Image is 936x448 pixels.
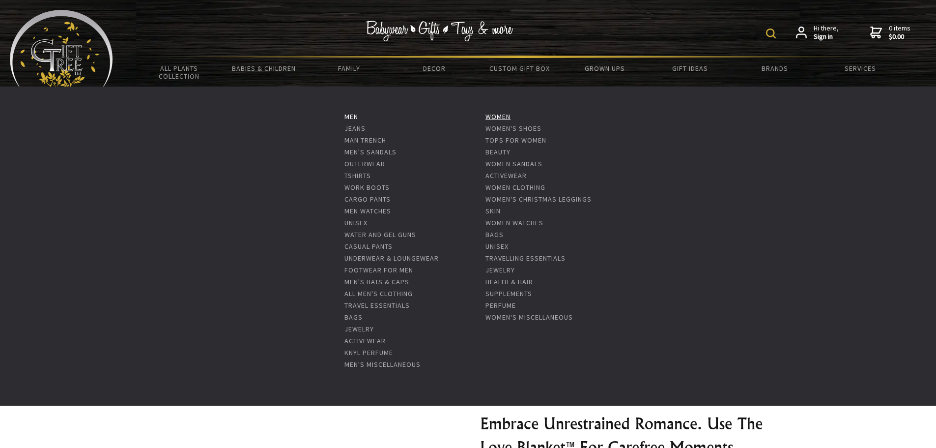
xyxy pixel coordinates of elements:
[485,313,573,322] a: Women's Miscellaneous
[366,21,513,41] img: Babywear - Gifts - Toys & more
[796,24,839,41] a: Hi there,Sign in
[344,336,386,345] a: ActiveWear
[344,277,409,286] a: Men's Hats & Caps
[344,112,358,121] a: Men
[222,58,307,79] a: Babies & Children
[344,254,439,263] a: Underwear & Loungewear
[485,112,511,121] a: Women
[344,348,393,357] a: Knyl Perfume
[344,301,410,310] a: Travel Essentials
[485,183,545,192] a: Women Clothing
[344,266,413,274] a: Footwear For Men
[344,289,413,298] a: All Men's Clothing
[344,124,366,133] a: Jeans
[344,325,374,333] a: Jewelry
[814,24,839,41] span: Hi there,
[814,32,839,41] strong: Sign in
[818,58,903,79] a: Services
[392,58,477,79] a: Decor
[344,313,363,322] a: Bags
[485,207,501,215] a: Skin
[733,58,818,79] a: Brands
[344,218,368,227] a: UniSex
[485,254,566,263] a: Travelling Essentials
[344,242,393,251] a: Casual Pants
[485,230,504,239] a: Bags
[647,58,732,79] a: Gift Ideas
[344,207,391,215] a: Men Watches
[485,148,511,156] a: Beauty
[485,266,515,274] a: Jewelry
[477,58,562,79] a: Custom Gift Box
[485,124,541,133] a: Women's shoes
[485,171,527,180] a: ActiveWear
[344,183,390,192] a: Work Boots
[344,360,421,369] a: Men's Miscellaneous
[485,301,516,310] a: Perfume
[889,24,910,41] span: 0 items
[307,58,392,79] a: Family
[344,195,391,204] a: Cargo Pants
[344,159,385,168] a: Outerwear
[870,24,910,41] a: 0 items$0.00
[485,242,509,251] a: UniSex
[889,32,910,41] strong: $0.00
[344,171,371,180] a: Tshirts
[485,159,542,168] a: Women Sandals
[485,218,543,227] a: Women Watches
[344,230,416,239] a: Water and Gel Guns
[562,58,647,79] a: Grown Ups
[10,10,113,91] img: Babyware - Gifts - Toys and more...
[344,136,386,145] a: Man Trench
[766,29,776,38] img: product search
[485,136,546,145] a: Tops for Women
[485,289,532,298] a: Supplements
[344,148,397,156] a: Men's Sandals
[137,58,222,87] a: All Plants Collection
[485,195,592,204] a: Women's Christmas Leggings
[485,277,533,286] a: Health & Hair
